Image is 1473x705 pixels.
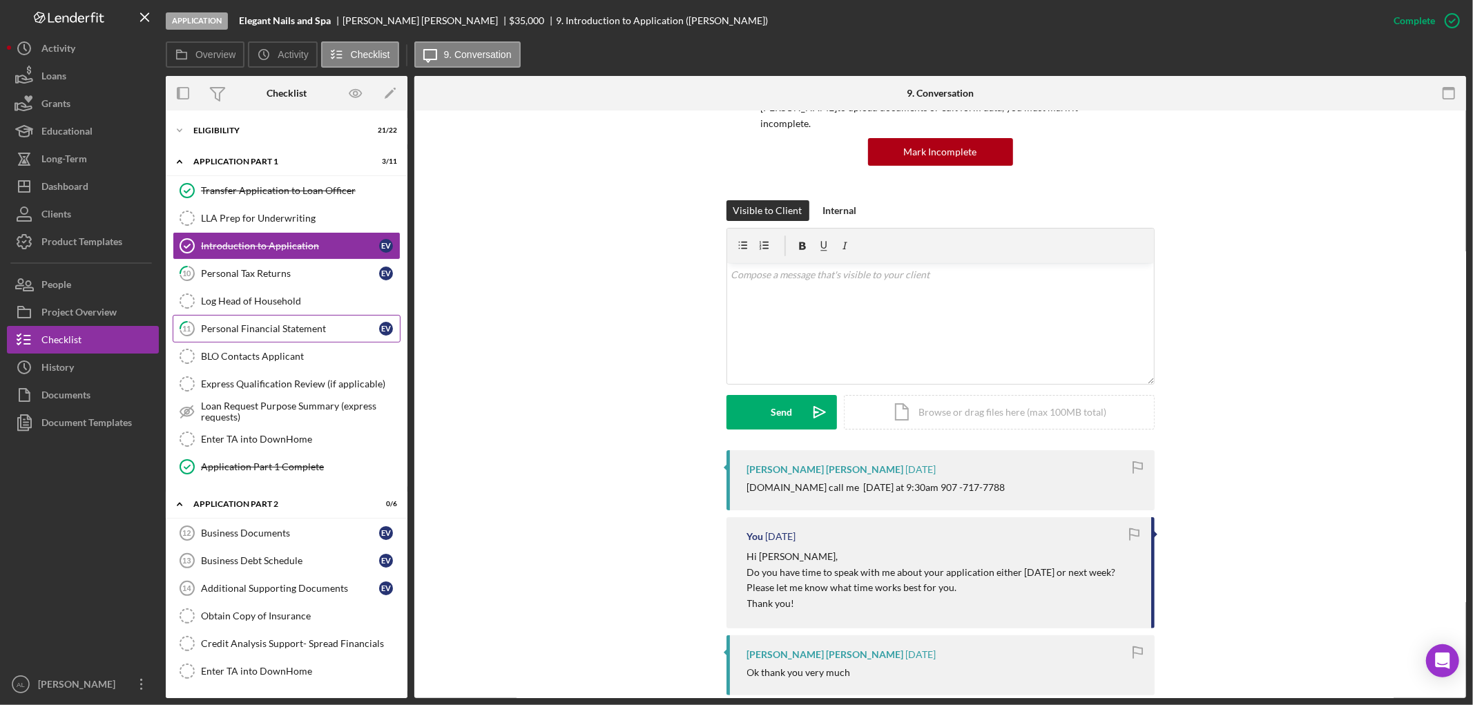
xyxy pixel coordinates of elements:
div: Enter TA into DownHome [201,666,400,677]
div: Complete [1394,7,1435,35]
div: People [41,271,71,302]
a: Enter TA into DownHome [173,657,401,685]
button: Activity [248,41,317,68]
a: LLA Prep for Underwriting [173,204,401,232]
div: Personal Tax Returns [201,268,379,279]
div: Checklist [41,326,81,357]
a: Credit Analysis Support- Spread Financials [173,630,401,657]
tspan: 13 [182,557,191,565]
time: 2025-09-25 17:12 [906,464,936,475]
div: Mark Incomplete [904,138,977,166]
div: LLA Prep for Underwriting [201,213,400,224]
div: 3 / 11 [372,157,397,166]
div: [PERSON_NAME] [PERSON_NAME] [343,15,510,26]
a: Introduction to ApplicationEV [173,232,401,260]
div: Application Part 2 [193,500,363,508]
div: Introduction to Application [201,240,379,251]
div: Application Part 1 [193,157,363,166]
button: Document Templates [7,409,159,436]
div: Document Templates [41,409,132,440]
p: Thank you! [747,596,1137,611]
div: Application Part 1 Complete [201,461,400,472]
button: Checklist [7,326,159,354]
button: Overview [166,41,244,68]
a: Application Part 1 Complete [173,453,401,481]
div: 9. Introduction to Application ([PERSON_NAME]) [556,15,768,26]
div: 21 / 22 [372,126,397,135]
div: BLO Contacts Applicant [201,351,400,362]
p: Do you have time to speak with me about your application either [DATE] or next week? Please let m... [747,565,1137,596]
div: Product Templates [41,228,122,259]
div: Visible to Client [733,200,802,221]
button: Grants [7,90,159,117]
a: Loan Request Purpose Summary (express requests) [173,398,401,425]
time: 2025-09-25 17:10 [766,531,796,542]
a: Enter TA into DownHome [173,425,401,453]
button: Educational [7,117,159,145]
label: Overview [195,49,235,60]
div: Project Overview [41,298,117,329]
div: E V [379,554,393,568]
div: Eligibility [193,126,363,135]
div: History [41,354,74,385]
a: 12Business DocumentsEV [173,519,401,547]
a: 10Personal Tax ReturnsEV [173,260,401,287]
div: Business Debt Schedule [201,555,379,566]
button: Checklist [321,41,399,68]
div: [DOMAIN_NAME] call me [DATE] at 9:30am 907 -717-7788 [747,482,1005,493]
button: History [7,354,159,381]
tspan: 11 [183,324,191,333]
div: Dashboard [41,173,88,204]
span: $35,000 [510,15,545,26]
div: Personal Financial Statement [201,323,379,334]
button: Activity [7,35,159,62]
div: Send [771,395,792,429]
div: Express Qualification Review (if applicable) [201,378,400,389]
div: Educational [41,117,93,148]
button: Clients [7,200,159,228]
div: Application [166,12,228,30]
button: Long-Term [7,145,159,173]
button: Documents [7,381,159,409]
div: [PERSON_NAME] [PERSON_NAME] [747,649,904,660]
div: Transfer Application to Loan Officer [201,185,400,196]
div: [PERSON_NAME] [PERSON_NAME] [747,464,904,475]
div: Internal [823,200,857,221]
div: Long-Term [41,145,87,176]
div: Business Documents [201,528,379,539]
div: E V [379,239,393,253]
a: 14Additional Supporting DocumentsEV [173,574,401,602]
button: Mark Incomplete [868,138,1013,166]
div: Loan Request Purpose Summary (express requests) [201,400,400,423]
div: Credit Analysis Support- Spread Financials [201,638,400,649]
div: Additional Supporting Documents [201,583,379,594]
text: AL [17,681,25,688]
div: 0 / 6 [372,500,397,508]
div: 9. Conversation [907,88,974,99]
button: Complete [1380,7,1466,35]
button: Product Templates [7,228,159,255]
div: Log Head of Household [201,296,400,307]
a: Transfer Application to Loan Officer [173,177,401,204]
div: E V [379,322,393,336]
p: Hi [PERSON_NAME], [747,549,1137,564]
button: Project Overview [7,298,159,326]
tspan: 14 [182,584,191,592]
button: 9. Conversation [414,41,521,68]
label: Activity [278,49,308,60]
a: Log Head of Household [173,287,401,315]
button: People [7,271,159,298]
div: Obtain Copy of Insurance [201,610,400,621]
div: Enter TA into DownHome [201,434,400,445]
button: Send [726,395,837,429]
div: Documents [41,381,90,412]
